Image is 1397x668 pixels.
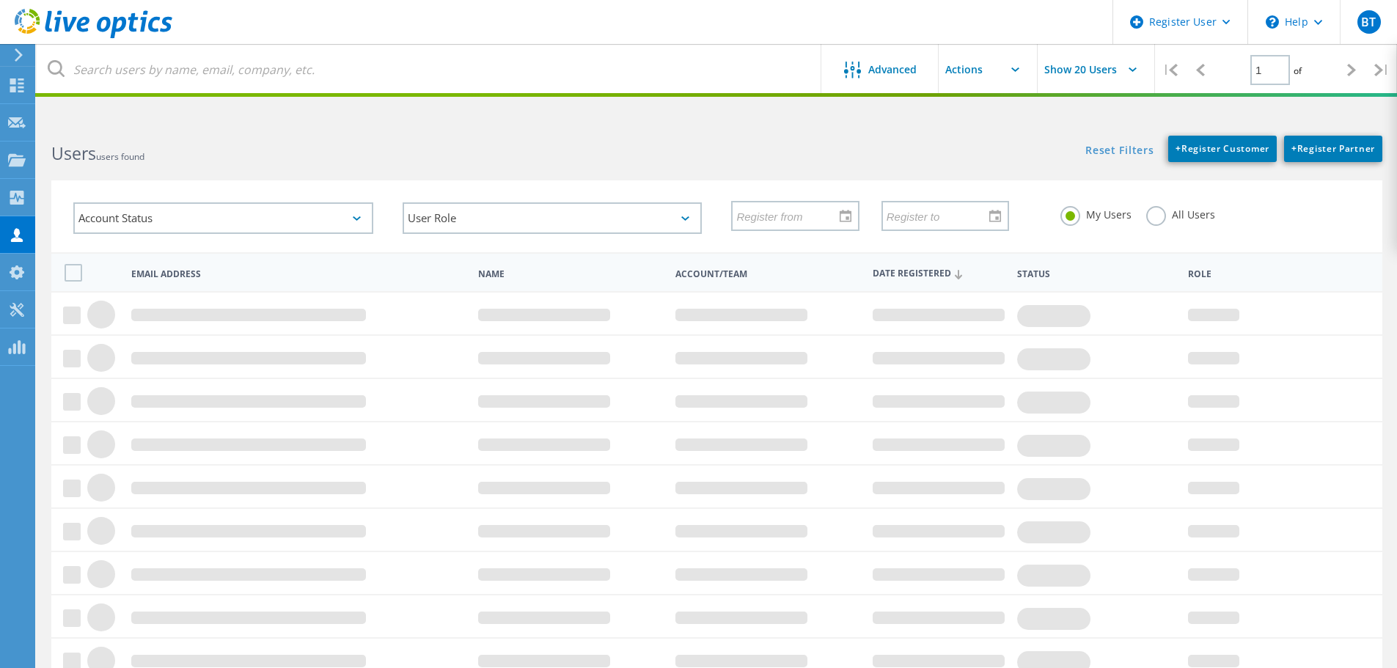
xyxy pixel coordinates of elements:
[1266,15,1279,29] svg: \n
[73,202,373,234] div: Account Status
[131,270,466,279] span: Email Address
[1168,136,1277,162] a: +Register Customer
[403,202,703,234] div: User Role
[478,270,663,279] span: Name
[868,65,917,75] span: Advanced
[733,202,847,230] input: Register from
[15,31,172,41] a: Live Optics Dashboard
[1176,142,1269,155] span: Register Customer
[1294,65,1302,77] span: of
[873,269,1005,279] span: Date Registered
[1085,145,1154,158] a: Reset Filters
[1361,16,1376,28] span: BT
[51,142,96,165] b: Users
[1155,44,1185,96] div: |
[1291,142,1297,155] b: +
[1017,270,1176,279] span: Status
[37,44,822,95] input: Search users by name, email, company, etc.
[1367,44,1397,96] div: |
[1060,206,1132,220] label: My Users
[1291,142,1375,155] span: Register Partner
[1188,270,1360,279] span: Role
[883,202,997,230] input: Register to
[675,270,860,279] span: Account/Team
[1146,206,1215,220] label: All Users
[1176,142,1181,155] b: +
[1284,136,1382,162] a: +Register Partner
[96,150,144,163] span: users found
